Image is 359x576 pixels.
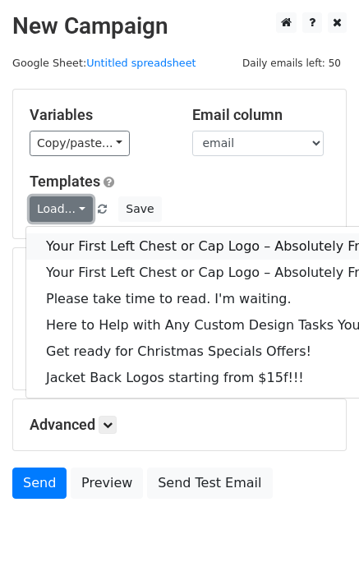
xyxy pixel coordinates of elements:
[237,57,347,69] a: Daily emails left: 50
[277,497,359,576] iframe: Chat Widget
[192,106,330,124] h5: Email column
[12,57,196,69] small: Google Sheet:
[30,416,329,434] h5: Advanced
[147,468,272,499] a: Send Test Email
[237,54,347,72] span: Daily emails left: 50
[30,173,100,190] a: Templates
[12,12,347,40] h2: New Campaign
[30,131,130,156] a: Copy/paste...
[71,468,143,499] a: Preview
[118,196,161,222] button: Save
[30,196,93,222] a: Load...
[12,468,67,499] a: Send
[30,106,168,124] h5: Variables
[86,57,196,69] a: Untitled spreadsheet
